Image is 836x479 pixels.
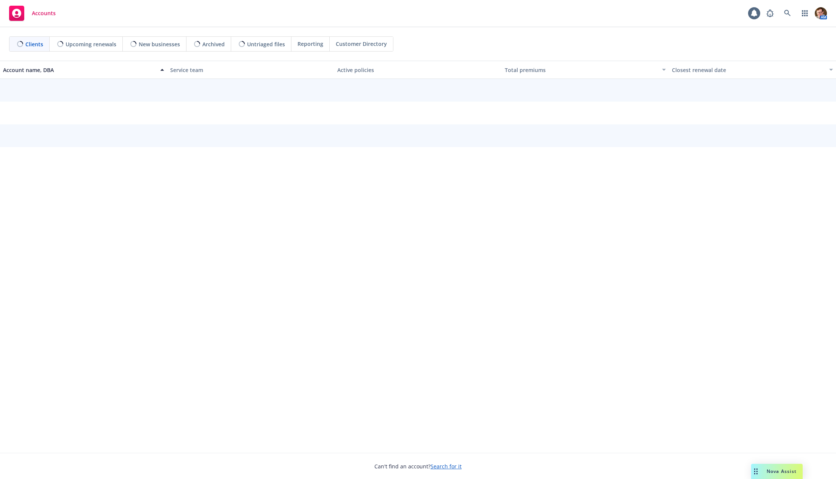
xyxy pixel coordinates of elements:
[672,66,825,74] div: Closest renewal date
[247,40,285,48] span: Untriaged files
[431,463,462,470] a: Search for it
[669,61,836,79] button: Closest renewal date
[6,3,59,24] a: Accounts
[337,66,498,74] div: Active policies
[66,40,116,48] span: Upcoming renewals
[751,464,761,479] div: Drag to move
[167,61,334,79] button: Service team
[780,6,795,21] a: Search
[505,66,658,74] div: Total premiums
[334,61,501,79] button: Active policies
[502,61,669,79] button: Total premiums
[297,40,323,48] span: Reporting
[815,7,827,19] img: photo
[202,40,225,48] span: Archived
[751,464,803,479] button: Nova Assist
[336,40,387,48] span: Customer Directory
[797,6,813,21] a: Switch app
[25,40,43,48] span: Clients
[32,10,56,16] span: Accounts
[170,66,331,74] div: Service team
[762,6,778,21] a: Report a Bug
[374,462,462,470] span: Can't find an account?
[139,40,180,48] span: New businesses
[3,66,156,74] div: Account name, DBA
[767,468,797,474] span: Nova Assist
